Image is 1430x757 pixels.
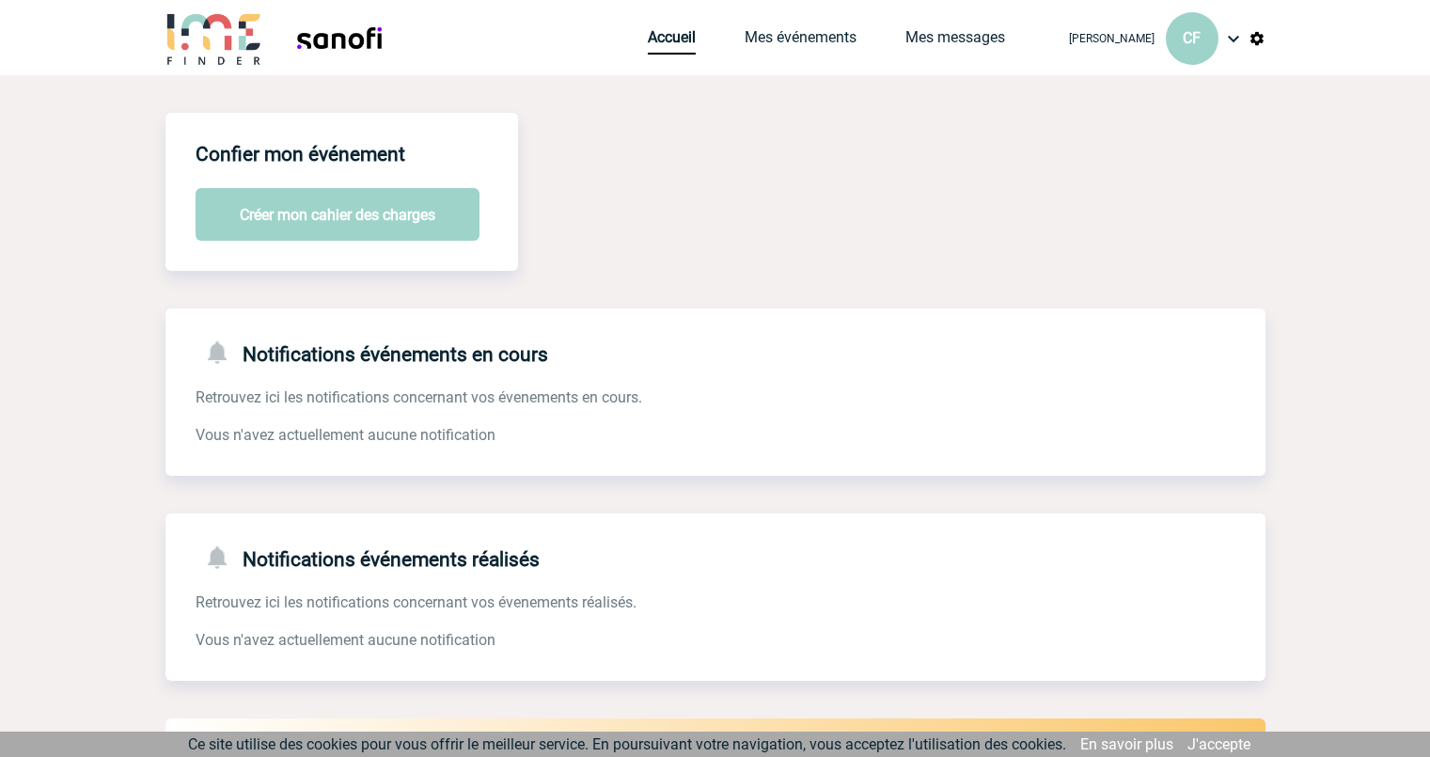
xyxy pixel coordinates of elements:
a: En savoir plus [1080,735,1173,753]
img: notifications-24-px-g.png [203,339,243,366]
h4: Notifications événements réalisés [196,544,540,571]
span: Vous n'avez actuellement aucune notification [196,631,495,649]
span: Ce site utilise des cookies pour vous offrir le meilleur service. En poursuivant votre navigation... [188,735,1066,753]
img: IME-Finder [165,11,263,65]
span: Retrouvez ici les notifications concernant vos évenements réalisés. [196,593,636,611]
span: CF [1183,29,1201,47]
button: Créer mon cahier des charges [196,188,479,241]
a: J'accepte [1187,735,1250,753]
a: Mes événements [745,28,856,55]
a: Accueil [648,28,696,55]
span: Retrouvez ici les notifications concernant vos évenements en cours. [196,388,642,406]
span: [PERSON_NAME] [1069,32,1155,45]
img: notifications-24-px-g.png [203,544,243,571]
a: Mes messages [905,28,1005,55]
h4: Confier mon événement [196,143,405,166]
h4: Notifications événements en cours [196,339,548,366]
span: Vous n'avez actuellement aucune notification [196,426,495,444]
